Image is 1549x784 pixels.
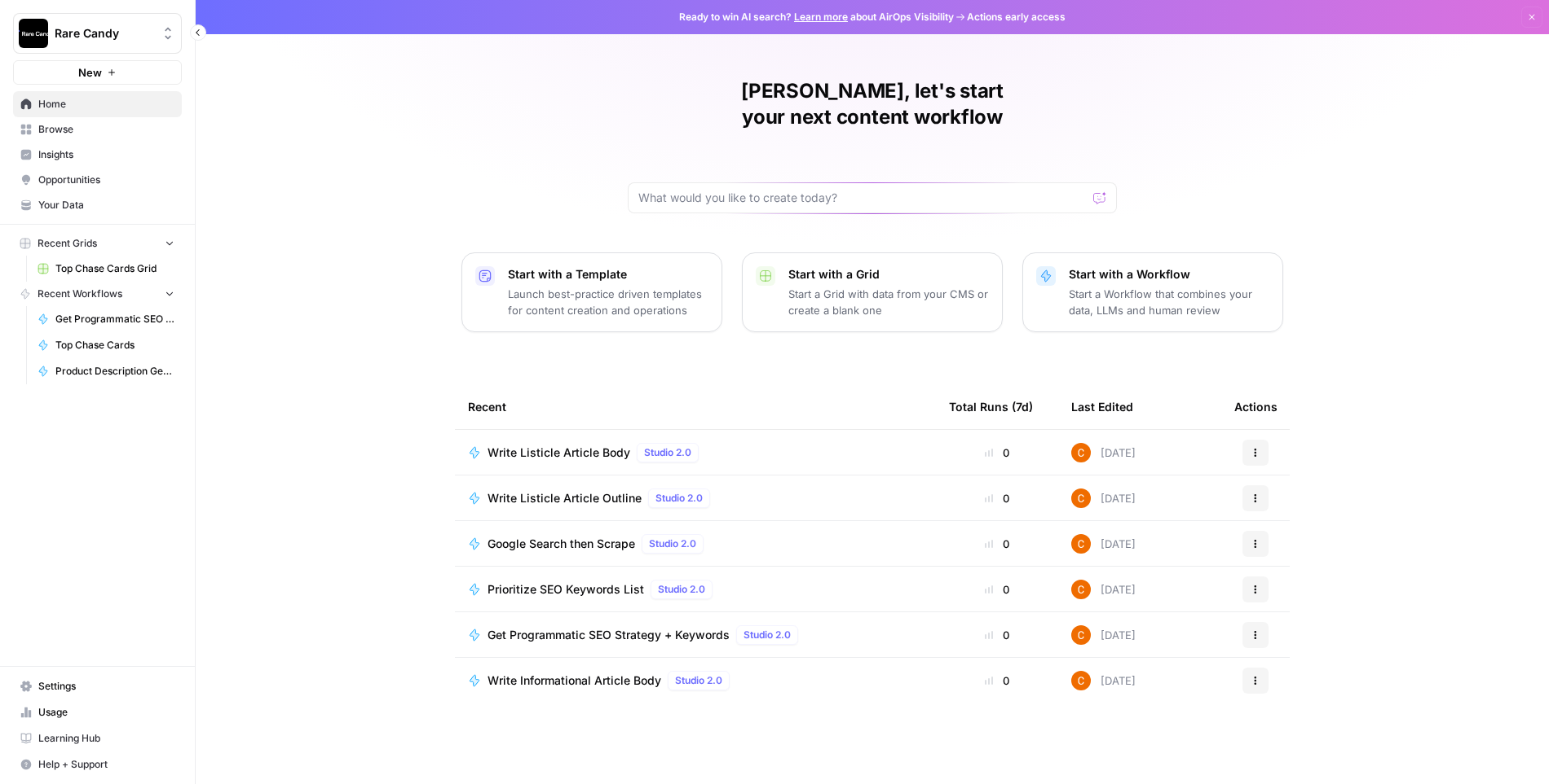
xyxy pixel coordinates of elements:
[38,731,174,746] span: Learning Hub
[38,236,97,251] span: Recent Grids
[675,673,722,688] span: Studio 2.0
[488,672,661,689] span: Write Informational Article Body
[38,147,174,162] span: Insights
[13,231,182,256] button: Recent Grids
[78,64,102,81] span: New
[1069,286,1269,318] p: Start a Workflow that combines your data, LLMs and human review
[468,534,923,554] a: Google Search then ScrapeStudio 2.0
[949,627,1045,643] div: 0
[488,536,635,552] span: Google Search then Scrape
[658,582,705,597] span: Studio 2.0
[13,167,182,193] a: Opportunities
[38,287,122,301] span: Recent Workflows
[30,306,182,332] a: Get Programmatic SEO Strategy + Keywords
[1071,488,1091,508] img: usfiqrzaqz91rorc9cnavksmfed0
[13,13,182,54] button: Workspace: Rare Candy
[55,25,153,42] span: Rare Candy
[1234,384,1278,429] div: Actions
[508,286,708,318] p: Launch best-practice driven templates for content creation and operations
[13,673,182,699] a: Settings
[13,142,182,168] a: Insights
[488,490,642,506] span: Write Listicle Article Outline
[949,581,1045,598] div: 0
[13,192,182,218] a: Your Data
[488,445,630,461] span: Write Listicle Article Body
[30,256,182,282] a: Top Chase Cards Grid
[788,286,989,318] p: Start a Grid with data from your CMS or create a blank one
[788,266,989,283] p: Start with a Grid
[468,671,923,690] a: Write Informational Article BodyStudio 2.0
[55,364,174,379] span: Product Description Generator
[30,332,182,358] a: Top Chase Cards
[1071,534,1091,554] img: usfiqrzaqz91rorc9cnavksmfed0
[644,445,691,460] span: Studio 2.0
[38,705,174,720] span: Usage
[949,672,1045,689] div: 0
[679,10,954,24] span: Ready to win AI search? about AirOps Visibility
[468,443,923,462] a: Write Listicle Article BodyStudio 2.0
[468,384,923,429] div: Recent
[649,537,696,551] span: Studio 2.0
[38,97,174,112] span: Home
[488,581,644,598] span: Prioritize SEO Keywords List
[1071,488,1136,508] div: [DATE]
[949,445,1045,461] div: 0
[13,282,182,306] button: Recent Workflows
[1071,625,1091,645] img: usfiqrzaqz91rorc9cnavksmfed0
[949,490,1045,506] div: 0
[461,252,722,332] button: Start with a TemplateLaunch best-practice driven templates for content creation and operations
[1071,671,1091,690] img: usfiqrzaqz91rorc9cnavksmfed0
[13,751,182,777] button: Help + Support
[38,173,174,187] span: Opportunities
[967,10,1066,24] span: Actions early access
[38,757,174,772] span: Help + Support
[1071,384,1133,429] div: Last Edited
[1071,534,1136,554] div: [DATE]
[468,625,923,645] a: Get Programmatic SEO Strategy + KeywordsStudio 2.0
[1071,443,1136,462] div: [DATE]
[1022,252,1283,332] button: Start with a WorkflowStart a Workflow that combines your data, LLMs and human review
[1069,266,1269,283] p: Start with a Workflow
[949,384,1033,429] div: Total Runs (7d)
[628,78,1117,130] h1: [PERSON_NAME], let's start your next content workflow
[13,116,182,142] a: Browse
[30,358,182,384] a: Product Description Generator
[13,699,182,725] a: Usage
[949,536,1045,552] div: 0
[19,19,48,48] img: Rare Candy Logo
[744,628,791,642] span: Studio 2.0
[1071,625,1136,645] div: [DATE]
[38,122,174,137] span: Browse
[742,252,1003,332] button: Start with a GridStart a Grid with data from your CMS or create a blank one
[38,198,174,212] span: Your Data
[13,60,182,85] button: New
[488,627,730,643] span: Get Programmatic SEO Strategy + Keywords
[55,261,174,276] span: Top Chase Cards Grid
[638,190,1087,206] input: What would you like to create today?
[468,580,923,599] a: Prioritize SEO Keywords ListStudio 2.0
[13,91,182,117] a: Home
[468,488,923,508] a: Write Listicle Article OutlineStudio 2.0
[1071,443,1091,462] img: usfiqrzaqz91rorc9cnavksmfed0
[508,266,708,283] p: Start with a Template
[55,338,174,353] span: Top Chase Cards
[655,491,703,506] span: Studio 2.0
[1071,671,1136,690] div: [DATE]
[1071,580,1136,599] div: [DATE]
[55,312,174,326] span: Get Programmatic SEO Strategy + Keywords
[1071,580,1091,599] img: usfiqrzaqz91rorc9cnavksmfed0
[794,11,848,23] a: Learn more
[13,725,182,751] a: Learning Hub
[38,679,174,694] span: Settings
